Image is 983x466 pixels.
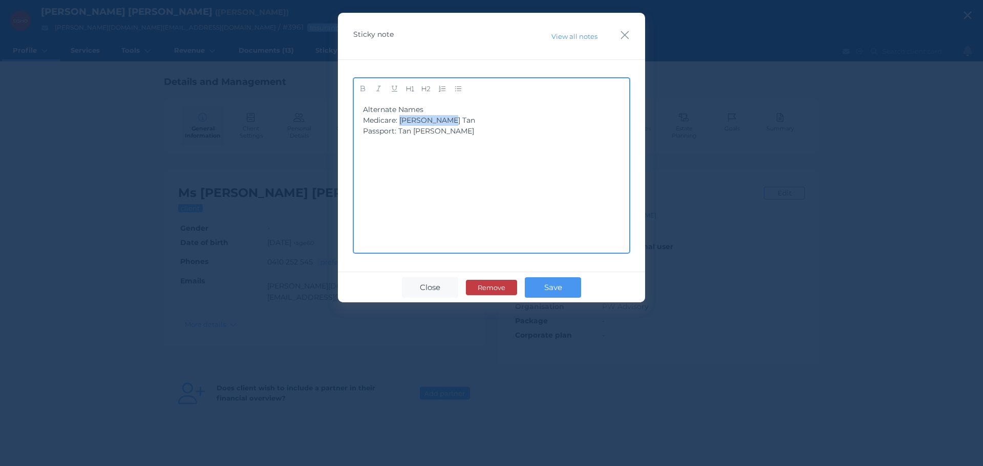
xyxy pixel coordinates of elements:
[620,28,630,42] button: Close
[363,105,475,136] span: Alternate Names Medicare: [PERSON_NAME] Tan Passport: Tan [PERSON_NAME]
[539,282,567,292] span: Save
[547,32,602,40] span: View all notes
[353,30,394,39] span: Sticky note
[473,283,509,292] span: Remove
[415,282,445,292] span: Close
[525,277,581,298] button: Save
[402,277,458,298] button: Close
[546,30,602,42] button: View all notes
[466,280,517,295] button: Remove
